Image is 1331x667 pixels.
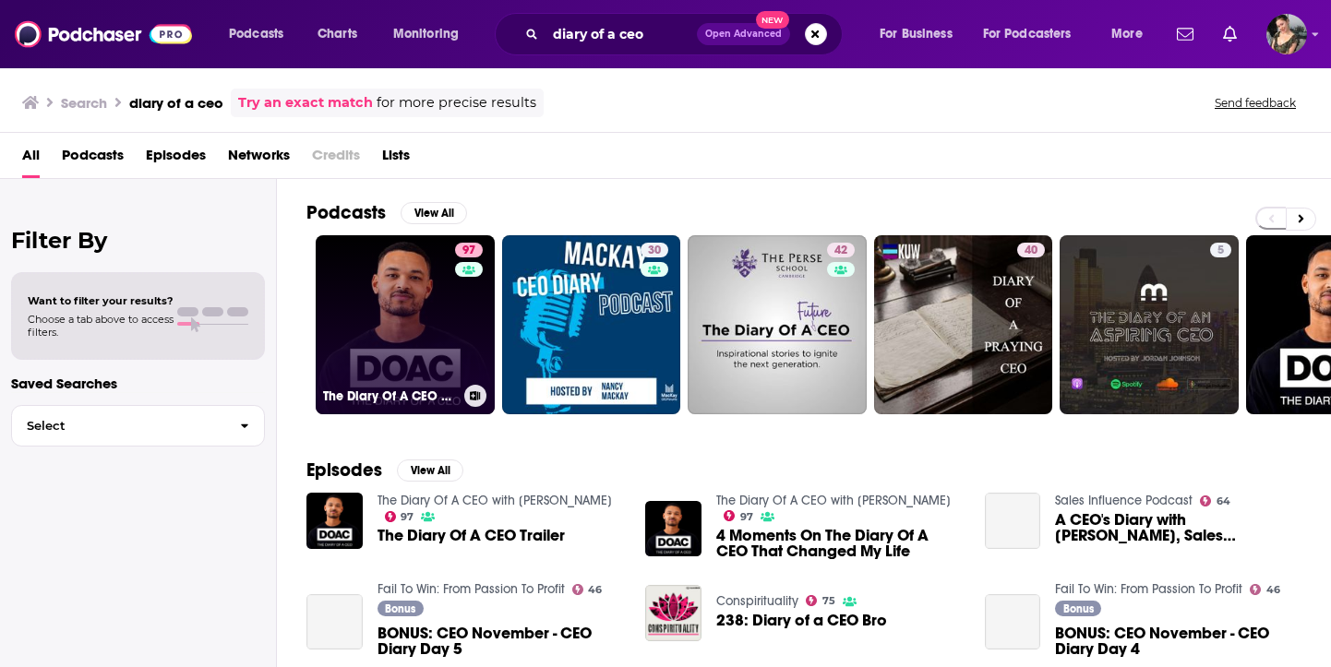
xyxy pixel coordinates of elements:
[1266,586,1280,594] span: 46
[1217,242,1224,260] span: 5
[397,459,463,482] button: View All
[740,513,753,521] span: 97
[874,235,1053,414] a: 40
[11,405,265,447] button: Select
[11,375,265,392] p: Saved Searches
[880,21,953,47] span: For Business
[382,140,410,178] a: Lists
[1266,14,1307,54] span: Logged in as Flossie22
[61,94,107,112] h3: Search
[28,294,174,307] span: Want to filter your results?
[688,235,867,414] a: 42
[312,140,360,178] span: Credits
[462,242,475,260] span: 97
[1200,495,1230,506] a: 64
[588,586,602,594] span: 46
[822,597,835,605] span: 75
[1250,584,1280,595] a: 46
[401,513,414,521] span: 97
[378,625,624,657] a: BONUS: CEO November - CEO Diary Day 5
[129,94,223,112] h3: diary of a ceo
[306,201,386,224] h2: Podcasts
[572,584,603,595] a: 46
[1266,14,1307,54] img: User Profile
[756,11,789,29] span: New
[380,19,483,49] button: open menu
[1055,581,1242,597] a: Fail To Win: From Passion To Profit
[306,459,463,482] a: EpisodesView All
[1055,493,1193,508] a: Sales Influence Podcast
[867,19,976,49] button: open menu
[385,603,415,614] span: Bonus
[716,613,887,628] a: 238: Diary of a CEO Bro
[1210,243,1231,257] a: 5
[238,92,373,113] a: Try an exact match
[827,243,855,257] a: 42
[318,21,357,47] span: Charts
[1111,21,1143,47] span: More
[1025,242,1037,260] span: 40
[705,30,782,39] span: Open Advanced
[216,19,307,49] button: open menu
[229,21,283,47] span: Podcasts
[306,594,363,650] a: BONUS: CEO November - CEO Diary Day 5
[716,593,798,609] a: Conspirituality
[645,585,701,641] img: 238: Diary of a CEO Bro
[648,242,661,260] span: 30
[378,581,565,597] a: Fail To Win: From Passion To Profit
[62,140,124,178] a: Podcasts
[971,19,1098,49] button: open menu
[15,17,192,52] img: Podchaser - Follow, Share and Rate Podcasts
[1063,603,1094,614] span: Bonus
[11,227,265,254] h2: Filter By
[985,594,1041,650] a: BONUS: CEO November - CEO Diary Day 4
[1017,243,1045,257] a: 40
[12,420,225,432] span: Select
[1055,512,1301,543] span: A CEO's Diary with [PERSON_NAME], Sales Influence(r)
[378,493,612,508] a: The Diary Of A CEO with Steven Bartlett
[316,235,495,414] a: 97The Diary Of A CEO with [PERSON_NAME]
[377,92,536,113] span: for more precise results
[512,13,860,55] div: Search podcasts, credits, & more...
[306,493,363,549] img: The Diary Of A CEO Trailer
[716,493,951,508] a: The Diary Of A CEO with Steven Bartlett
[1209,95,1301,111] button: Send feedback
[1216,18,1244,50] a: Show notifications dropdown
[645,501,701,557] img: 4 Moments On The Diary Of A CEO That Changed My Life
[1266,14,1307,54] button: Show profile menu
[716,528,963,559] a: 4 Moments On The Diary Of A CEO That Changed My Life
[546,19,697,49] input: Search podcasts, credits, & more...
[228,140,290,178] a: Networks
[378,528,565,543] a: The Diary Of A CEO Trailer
[22,140,40,178] a: All
[455,243,483,257] a: 97
[1055,625,1301,657] a: BONUS: CEO November - CEO Diary Day 4
[641,243,668,257] a: 30
[306,459,382,482] h2: Episodes
[1055,512,1301,543] a: A CEO's Diary with Brandon Bornancin, Sales Influence(r)
[724,510,753,521] a: 97
[1060,235,1239,414] a: 5
[985,493,1041,549] a: A CEO's Diary with Brandon Bornancin, Sales Influence(r)
[385,511,414,522] a: 97
[502,235,681,414] a: 30
[306,201,467,224] a: PodcastsView All
[146,140,206,178] a: Episodes
[1169,18,1201,50] a: Show notifications dropdown
[393,21,459,47] span: Monitoring
[28,313,174,339] span: Choose a tab above to access filters.
[834,242,847,260] span: 42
